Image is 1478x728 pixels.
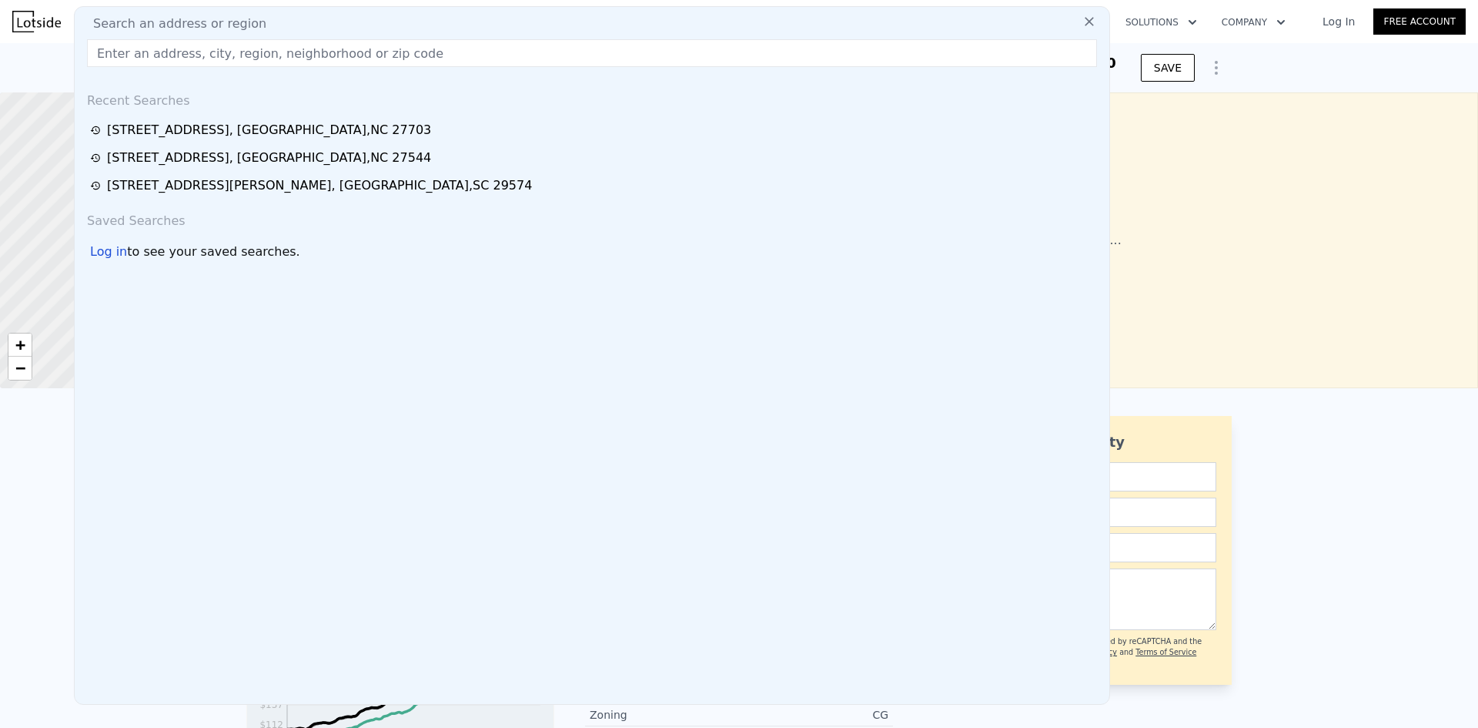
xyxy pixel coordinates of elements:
a: [STREET_ADDRESS], [GEOGRAPHIC_DATA],NC 27703 [90,121,1098,139]
div: CG [739,707,888,723]
a: Log In [1304,14,1373,29]
div: Recent Searches [81,79,1103,116]
button: SAVE [1141,54,1195,82]
a: Free Account [1373,8,1466,35]
div: Log in [90,243,127,261]
a: Zoom out [8,357,32,380]
span: + [15,335,25,354]
span: Search an address or region [81,15,266,33]
img: Lotside [12,11,61,32]
div: Zoning [590,707,739,723]
a: [STREET_ADDRESS][PERSON_NAME], [GEOGRAPHIC_DATA],SC 29574 [90,176,1098,195]
button: Company [1209,8,1298,36]
span: to see your saved searches. [127,243,299,261]
div: Saved Searches [81,200,1103,237]
a: Terms of Service [1135,648,1196,656]
div: [STREET_ADDRESS] , [GEOGRAPHIC_DATA] , NC 27544 [107,149,431,167]
input: Enter an address, city, region, neighborhood or zip code [87,39,1097,67]
a: [STREET_ADDRESS], [GEOGRAPHIC_DATA],NC 27544 [90,149,1098,167]
div: This site is protected by reCAPTCHA and the Google and apply. [1038,636,1216,669]
button: Show Options [1201,52,1232,83]
span: − [15,358,25,377]
a: Zoom in [8,334,32,357]
button: Solutions [1113,8,1209,36]
tspan: $137 [259,699,283,710]
div: [STREET_ADDRESS][PERSON_NAME] , [GEOGRAPHIC_DATA] , SC 29574 [107,176,532,195]
div: [STREET_ADDRESS] , [GEOGRAPHIC_DATA] , NC 27703 [107,121,431,139]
